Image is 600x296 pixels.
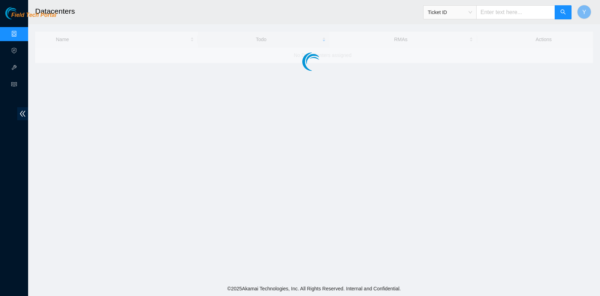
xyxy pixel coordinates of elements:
footer: © 2025 Akamai Technologies, Inc. All Rights Reserved. Internal and Confidential. [28,281,600,296]
button: Y [577,5,591,19]
input: Enter text here... [476,5,555,19]
span: double-left [17,107,28,120]
button: search [555,5,572,19]
span: Ticket ID [428,7,472,18]
span: search [560,9,566,16]
img: Akamai Technologies [5,7,36,19]
span: read [11,78,17,92]
span: Y [582,8,586,17]
span: Field Tech Portal [11,12,56,19]
a: Akamai TechnologiesField Tech Portal [5,13,56,22]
